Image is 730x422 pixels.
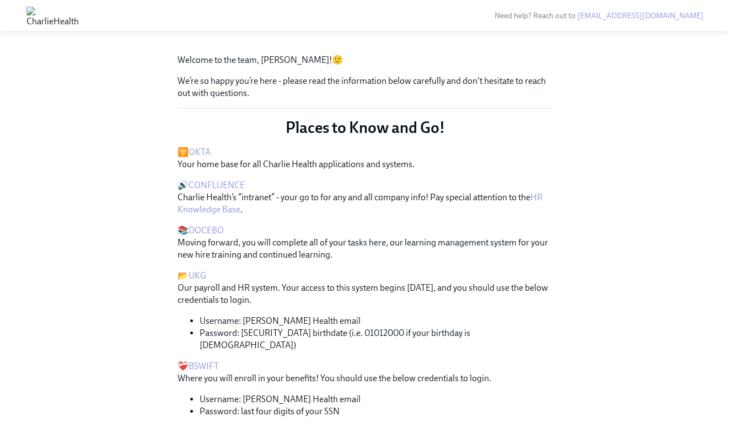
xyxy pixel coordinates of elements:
[178,360,552,384] p: ❤️‍🩹 Where you will enroll in your benefits! You should use the below credentials to login.
[189,361,219,371] a: BSWIFT
[200,315,552,327] li: Username: [PERSON_NAME] Health email
[178,146,552,170] p: 🛜 Your home base for all Charlie Health applications and systems.
[178,75,552,99] p: We’re so happy you’re here - please read the information below carefully and don't hesitate to re...
[495,11,704,20] span: Need help? Reach out to
[189,225,224,236] a: DOCEBO
[178,179,552,216] p: 🔊 Charlie Health’s “intranet” - your go to for any and all company info! Pay special attention to...
[200,405,552,418] li: Password: last four digits of your SSN
[189,270,206,281] a: UKG
[577,11,704,20] a: [EMAIL_ADDRESS][DOMAIN_NAME]
[178,225,552,261] p: 📚 Moving forward, you will complete all of your tasks here, our learning management system for yo...
[189,180,245,190] a: CONFLUENCE
[178,117,552,137] p: Places to Know and Go!
[178,270,552,306] p: 📂 Our payroll and HR system. Your access to this system begins [DATE], and you should use the bel...
[200,327,552,351] li: Password: [SECURITY_DATA] birthdate (i.e. 01012000 if your birthday is [DEMOGRAPHIC_DATA])
[189,147,211,157] a: OKTA
[200,393,552,405] li: Username: [PERSON_NAME] Health email
[26,7,79,24] img: CharlieHealth
[178,54,552,66] p: Welcome to the team, [PERSON_NAME]!🙂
